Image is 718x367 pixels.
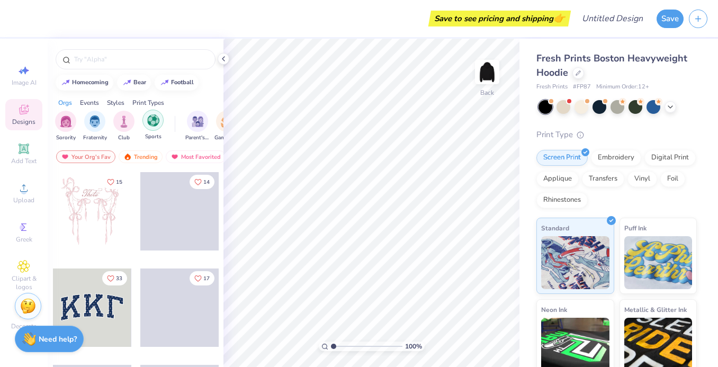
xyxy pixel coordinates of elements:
[116,276,122,281] span: 33
[117,75,151,91] button: bear
[190,175,214,189] button: Like
[405,342,422,351] span: 100 %
[116,180,122,185] span: 15
[477,61,498,83] img: Back
[431,11,568,26] div: Save to see pricing and shipping
[118,134,130,142] span: Club
[13,196,34,204] span: Upload
[185,134,210,142] span: Parent's Weekend
[596,83,649,92] span: Minimum Order: 12 +
[536,192,588,208] div: Rhinestones
[624,236,693,289] img: Puff Ink
[185,111,210,142] div: filter for Parent's Weekend
[60,115,72,128] img: Sorority Image
[160,79,169,86] img: trend_line.gif
[624,222,647,234] span: Puff Ink
[12,118,35,126] span: Designs
[192,115,204,128] img: Parent's Weekend Image
[83,111,107,142] button: filter button
[83,111,107,142] div: filter for Fraternity
[61,153,69,160] img: most_fav.gif
[56,75,113,91] button: homecoming
[102,271,127,285] button: Like
[214,111,239,142] button: filter button
[171,79,194,85] div: football
[214,111,239,142] div: filter for Game Day
[190,271,214,285] button: Like
[221,115,233,128] img: Game Day Image
[582,171,624,187] div: Transfers
[624,304,687,315] span: Metallic & Glitter Ink
[118,115,130,128] img: Club Image
[536,83,568,92] span: Fresh Prints
[113,111,134,142] button: filter button
[72,79,109,85] div: homecoming
[132,98,164,108] div: Print Types
[113,111,134,142] div: filter for Club
[55,111,76,142] button: filter button
[102,175,127,189] button: Like
[11,157,37,165] span: Add Text
[214,134,239,142] span: Game Day
[536,150,588,166] div: Screen Print
[541,222,569,234] span: Standard
[203,276,210,281] span: 17
[185,111,210,142] button: filter button
[56,150,115,163] div: Your Org's Fav
[123,79,131,86] img: trend_line.gif
[644,150,696,166] div: Digital Print
[573,83,591,92] span: # FP87
[145,133,161,141] span: Sports
[83,134,107,142] span: Fraternity
[147,114,159,127] img: Sports Image
[657,10,684,28] button: Save
[80,98,99,108] div: Events
[11,322,37,330] span: Decorate
[591,150,641,166] div: Embroidery
[480,88,494,97] div: Back
[55,111,76,142] div: filter for Sorority
[56,134,76,142] span: Sorority
[155,75,199,91] button: football
[133,79,146,85] div: bear
[12,78,37,87] span: Image AI
[107,98,124,108] div: Styles
[142,110,164,141] div: filter for Sports
[536,129,697,141] div: Print Type
[5,274,42,291] span: Clipart & logos
[170,153,179,160] img: most_fav.gif
[61,79,70,86] img: trend_line.gif
[58,98,72,108] div: Orgs
[89,115,101,128] img: Fraternity Image
[553,12,565,24] span: 👉
[16,235,32,244] span: Greek
[536,171,579,187] div: Applique
[142,111,164,142] button: filter button
[541,304,567,315] span: Neon Ink
[541,236,609,289] img: Standard
[73,54,209,65] input: Try "Alpha"
[119,150,163,163] div: Trending
[573,8,651,29] input: Untitled Design
[166,150,226,163] div: Most Favorited
[39,334,77,344] strong: Need help?
[123,153,132,160] img: trending.gif
[660,171,685,187] div: Foil
[536,52,687,79] span: Fresh Prints Boston Heavyweight Hoodie
[627,171,657,187] div: Vinyl
[203,180,210,185] span: 14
